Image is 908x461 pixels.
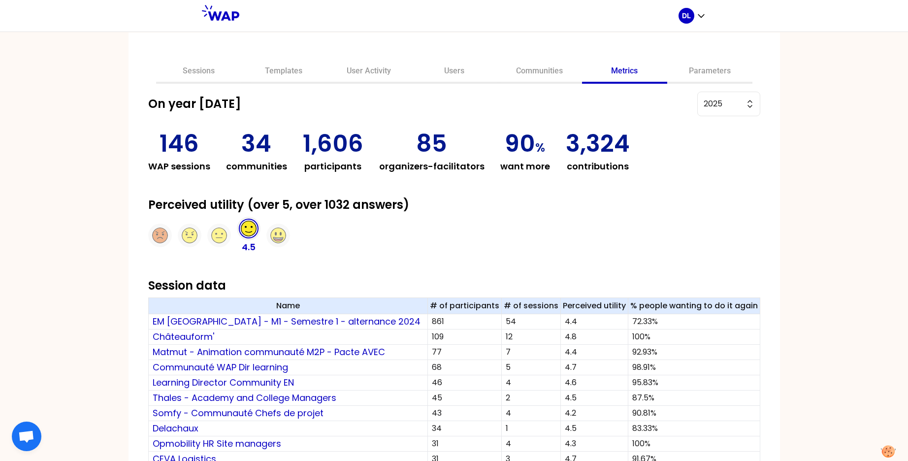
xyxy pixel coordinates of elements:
a: User Activity [326,60,412,84]
td: 109 [427,329,501,345]
td: 4.5 [560,421,628,436]
td: 87.5% [628,391,760,406]
td: 31 [427,436,501,452]
td: 1 [501,421,560,436]
td: 4.6 [560,375,628,391]
a: Users [412,60,497,84]
a: Templates [241,60,326,84]
td: 100% [628,436,760,452]
a: Communities [497,60,582,84]
td: 7 [501,345,560,360]
td: 4 [501,436,560,452]
p: DL [682,11,691,21]
td: 95.83% [628,375,760,391]
span: 2025 [704,98,740,110]
button: 2025 [697,92,760,116]
td: 100% [628,329,760,345]
h3: participants [304,160,361,173]
td: 4.4 [560,314,628,329]
td: 34 [427,421,501,436]
p: 1,606 [303,132,363,156]
p: 3,324 [566,132,630,156]
td: 45 [427,391,501,406]
a: Learning Director Community EN [153,376,294,389]
p: 85 [416,132,447,156]
a: Sessions [156,60,241,84]
h3: communities [226,160,287,173]
td: 92.93% [628,345,760,360]
th: % people wanting to do it again [628,298,760,314]
a: Opmobility HR Site managers [153,437,281,450]
td: 4.4 [560,345,628,360]
th: Perceived utility [560,298,628,314]
p: 90 [505,132,545,156]
th: # of participants [427,298,501,314]
span: % [535,139,545,156]
a: Somfy - Communauté Chefs de projet [153,407,324,419]
td: 5 [501,360,560,375]
p: 4.5 [242,240,256,254]
td: 98.91% [628,360,760,375]
td: 43 [427,406,501,421]
th: Name [148,298,427,314]
td: 4 [501,375,560,391]
td: 68 [427,360,501,375]
td: 4.7 [560,360,628,375]
button: DL [679,8,706,24]
a: Communauté WAP Dir learning [153,361,288,373]
td: 4.2 [560,406,628,421]
td: 4 [501,406,560,421]
th: # of sessions [501,298,560,314]
h3: WAP sessions [148,160,210,173]
a: Thales - Academy and College Managers [153,392,336,404]
td: 4.8 [560,329,628,345]
a: Delachaux [153,422,198,434]
td: 72.33% [628,314,760,329]
p: 146 [160,132,199,156]
a: EM [GEOGRAPHIC_DATA] - M1 - Semestre 1 - alternance 2024 [153,315,421,328]
h3: contributions [567,160,629,173]
a: Ouvrir le chat [12,422,41,451]
h3: want more [500,160,550,173]
td: 861 [427,314,501,329]
a: Châteauform' [153,330,214,343]
a: Matmut - Animation communauté M2P - Pacte AVEC [153,346,385,358]
td: 77 [427,345,501,360]
h2: On year [DATE] [148,96,697,112]
td: 46 [427,375,501,391]
td: 2 [501,391,560,406]
td: 4.5 [560,391,628,406]
a: Parameters [667,60,752,84]
p: 34 [241,132,271,156]
td: 90.81% [628,406,760,421]
td: 4.3 [560,436,628,452]
h2: Perceived utility (over 5, over 1032 answers) [148,197,760,213]
a: Metrics [582,60,667,84]
td: 12 [501,329,560,345]
td: 54 [501,314,560,329]
h2: Session data [148,278,760,294]
td: 83.33% [628,421,760,436]
h3: organizers-facilitators [379,160,485,173]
